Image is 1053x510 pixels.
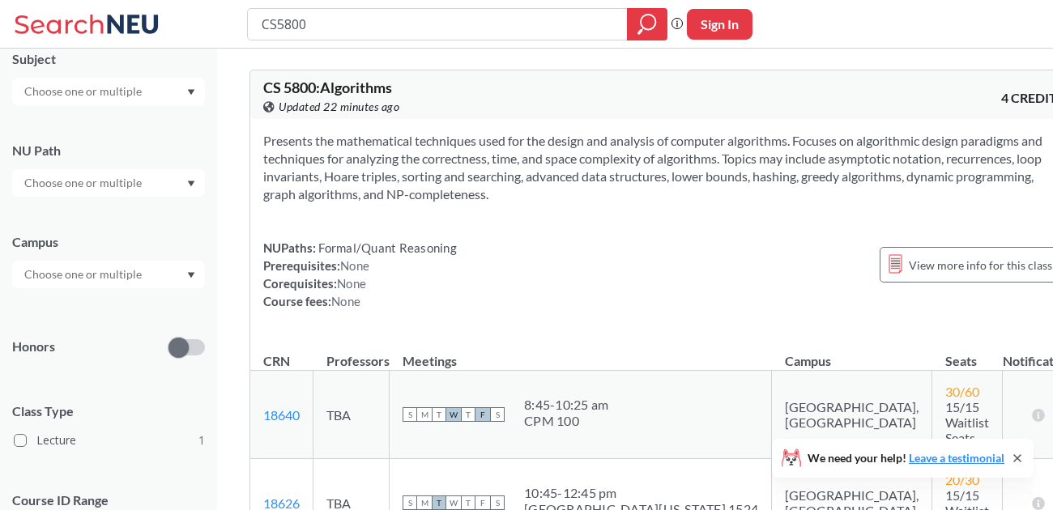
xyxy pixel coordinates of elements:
span: 15/15 Waitlist Seats [945,399,989,445]
span: We need your help! [808,453,1004,464]
button: Sign In [687,9,752,40]
a: 18640 [263,407,300,423]
svg: Dropdown arrow [187,181,195,187]
span: Updated 22 minutes ago [279,98,399,116]
span: S [490,495,505,510]
span: S [403,495,417,510]
span: W [446,495,461,510]
a: Leave a testimonial [909,451,1004,465]
span: T [461,407,475,422]
p: Honors [12,338,55,356]
span: F [475,495,490,510]
label: Lecture [14,430,205,451]
svg: Dropdown arrow [187,272,195,278]
span: T [461,495,475,510]
input: Class, professor, course number, "phrase" [260,11,616,38]
td: TBA [313,371,390,459]
input: Choose one or multiple [16,265,152,284]
span: S [403,407,417,422]
span: S [490,407,505,422]
span: View more info for this class [909,255,1052,275]
span: None [331,294,360,308]
span: W [446,407,461,422]
span: Formal/Quant Reasoning [316,240,457,255]
div: 8:45 - 10:25 am [524,397,608,413]
div: Dropdown arrow [12,261,205,288]
th: Meetings [390,336,772,371]
div: 10:45 - 12:45 pm [524,485,758,501]
div: CRN [263,352,290,370]
span: F [475,407,490,422]
span: 20 / 30 [945,472,979,487]
th: Campus [772,336,932,371]
div: CPM 100 [524,413,608,429]
span: CS 5800 : Algorithms [263,79,392,96]
div: NUPaths: Prerequisites: Corequisites: Course fees: [263,239,457,310]
span: None [337,276,366,291]
svg: magnifying glass [637,13,657,36]
span: None [340,258,369,273]
div: Subject [12,50,205,68]
svg: Dropdown arrow [187,89,195,96]
span: M [417,407,432,422]
div: NU Path [12,142,205,159]
span: T [432,495,446,510]
div: Dropdown arrow [12,78,205,105]
td: [GEOGRAPHIC_DATA], [GEOGRAPHIC_DATA] [772,371,932,459]
span: Class Type [12,402,205,420]
span: 1 [198,431,205,449]
p: Course ID Range [12,491,205,510]
div: Campus [12,233,205,251]
th: Seats [932,336,1003,371]
div: magnifying glass [627,8,667,40]
span: M [417,495,432,510]
span: T [432,407,446,422]
div: Dropdown arrow [12,169,205,197]
input: Choose one or multiple [16,173,152,193]
span: 30 / 60 [945,384,979,399]
input: Choose one or multiple [16,82,152,101]
th: Professors [313,336,390,371]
